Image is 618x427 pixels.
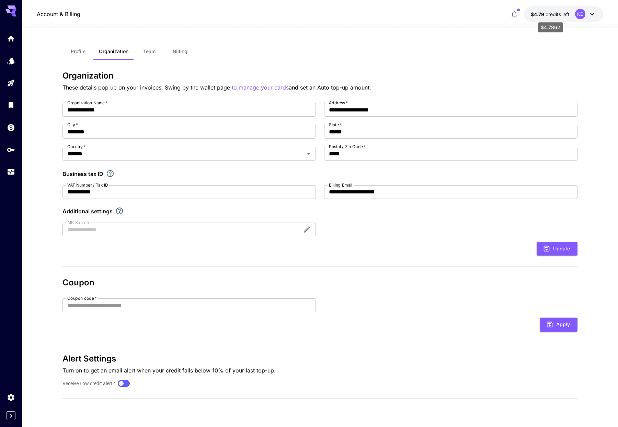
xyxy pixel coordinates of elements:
span: Team [143,48,156,55]
button: to manage your cards [232,83,289,92]
div: Home [7,34,15,43]
span: These details pop up on your invoices. Swing by the wallet page [62,84,232,91]
h3: Organization [62,71,577,81]
a: Account & Billing [37,10,80,18]
h3: Alert Settings [62,354,577,364]
h3: Coupon [62,278,577,287]
button: Apply [540,318,577,332]
p: Turn on to get an email alert when your credit falls below 10% of your last top-up. [62,366,577,375]
span: and set an Auto top-up amount. [289,84,371,91]
div: Wallet [7,123,15,132]
label: Receive Low credit alert? [62,380,115,387]
div: KE [575,9,585,19]
span: Billing [173,48,187,55]
label: Postal / Zip Code [329,144,366,150]
div: API Keys [7,145,15,154]
p: Business tax ID [62,170,103,178]
p: Additional settings [62,207,113,215]
span: $4.79 [531,11,546,17]
span: Organization [99,48,128,55]
label: AIR Source [67,220,89,225]
div: $4.7862 [538,22,563,32]
div: $4.7862 [531,11,570,18]
label: Organization Name [67,100,107,106]
div: Models [7,57,15,65]
span: credits left [546,11,570,17]
nav: breadcrumb [37,10,80,18]
label: VAT Number / Tax ID [67,182,108,188]
svg: If you are a business tax registrant, please enter your business tax ID here. [106,169,114,178]
div: Settings [7,393,15,402]
label: State [329,122,342,128]
label: Address [329,100,348,106]
div: Playground [7,79,15,87]
div: Usage [7,168,15,176]
span: Profile [71,48,85,55]
div: Library [7,101,15,109]
label: Country [67,144,85,150]
button: Open [304,149,313,158]
label: Billing Email [329,182,352,188]
button: Expand sidebar [7,411,15,420]
svg: Explore additional customization settings [115,207,124,215]
button: $4.7862KE [524,6,603,22]
label: City [67,122,78,128]
button: Update [537,242,577,256]
label: Coupon code [67,295,97,301]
